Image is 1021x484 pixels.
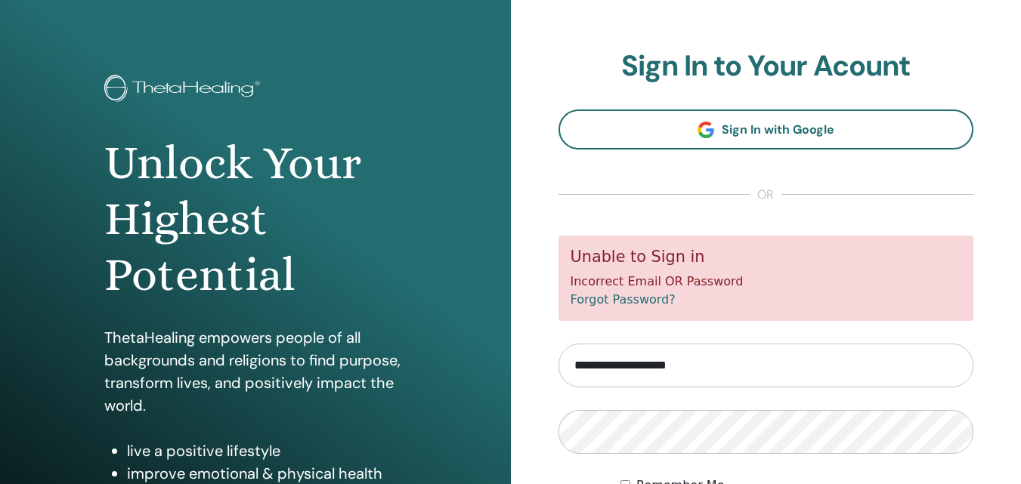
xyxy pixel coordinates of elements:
[571,292,676,307] a: Forgot Password?
[750,186,781,204] span: or
[558,49,974,84] h2: Sign In to Your Acount
[104,135,407,304] h1: Unlock Your Highest Potential
[127,439,407,462] li: live a positive lifestyle
[104,326,407,417] p: ThetaHealing empowers people of all backgrounds and religions to find purpose, transform lives, a...
[571,248,962,267] h5: Unable to Sign in
[722,122,834,137] span: Sign In with Google
[558,109,974,150] a: Sign In with Google
[558,236,974,321] div: Incorrect Email OR Password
